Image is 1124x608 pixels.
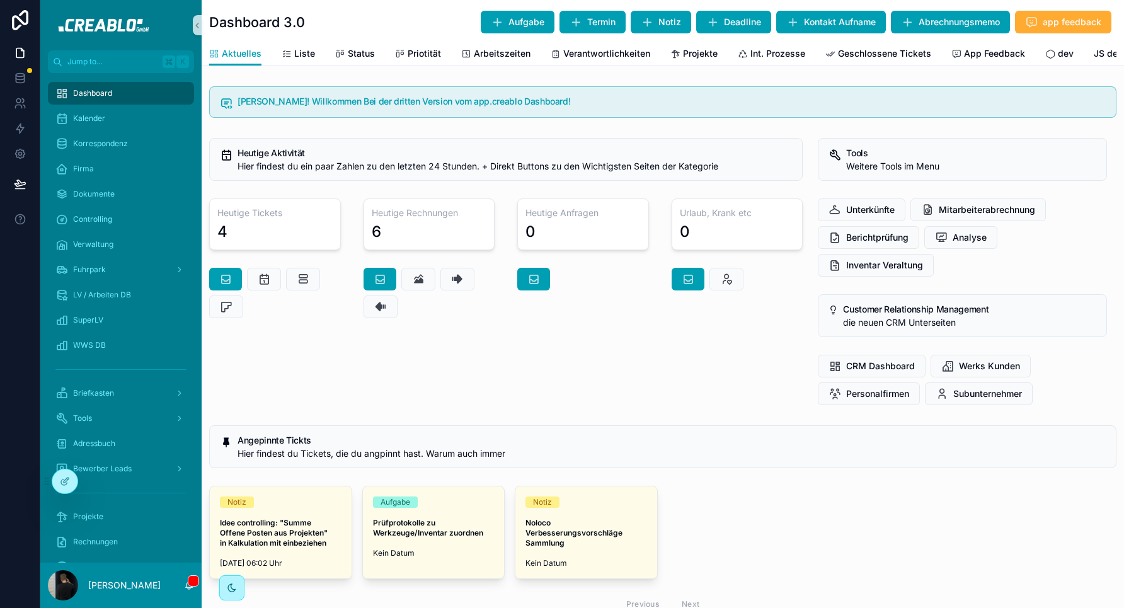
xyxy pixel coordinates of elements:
a: NotizNoloco Verbesserungsvorschläge SammlungKein Datum [515,486,658,579]
span: Controlling [73,214,112,224]
p: [PERSON_NAME] [88,579,161,592]
button: Personalfirmen [818,382,920,405]
span: Personalfirmen [846,387,909,400]
div: Notiz [227,496,246,508]
h5: Tools [846,149,1096,158]
span: Berichte [73,562,103,572]
span: Aktuelles [222,47,261,60]
h3: Heutige Rechnungen [372,207,487,219]
a: SuperLV [48,309,194,331]
span: Geschlossene Tickets [838,47,931,60]
button: Kontakt Aufname [776,11,886,33]
button: Termin [559,11,626,33]
span: Kontakt Aufname [804,16,876,28]
span: Dashboard [73,88,112,98]
span: App Feedback [964,47,1025,60]
span: WWS DB [73,340,106,350]
span: Int. Prozesse [750,47,805,60]
span: Projekte [683,47,718,60]
button: Mitarbeiterabrechnung [910,198,1046,221]
button: Abrechnungsmemo [891,11,1010,33]
span: LV / Arbeiten DB [73,290,131,300]
a: Tools [48,407,194,430]
a: Dashboard [48,82,194,105]
a: Dokumente [48,183,194,205]
span: Rechnungen [73,537,118,547]
span: Aufgabe [508,16,544,28]
div: Weitere Tools im Menu [846,160,1096,173]
span: dev [1058,47,1074,60]
span: Liste [294,47,315,60]
a: Geschlossene Tickets [825,42,931,67]
a: Liste [282,42,315,67]
h5: Heutige Aktivität [238,149,792,158]
span: Deadline [724,16,761,28]
a: dev [1045,42,1074,67]
div: Notiz [533,496,552,508]
h5: Angepinnte Tickts [238,436,1106,445]
span: Termin [587,16,616,28]
span: Kalender [73,113,105,123]
a: Projekte [670,42,718,67]
span: Hier findest du Tickets, die du angpinnt hast. Warum auch immer [238,448,505,459]
span: CRM Dashboard [846,360,915,372]
span: [DATE] 06:02 Uhr [220,558,341,568]
span: Firma [73,164,94,174]
a: LV / Arbeiten DB [48,284,194,306]
h5: Moin Jasper! Willkommen Bei der dritten Version vom app.creablo Dashboard! [238,97,1106,106]
span: Jump to... [67,57,158,67]
span: Abrechnungsmemo [919,16,1000,28]
a: Int. Prozesse [738,42,805,67]
a: Projekte [48,505,194,528]
span: Verantwortlichkeiten [563,47,650,60]
div: Aufgabe [381,496,410,508]
div: 0 [525,222,536,242]
span: Briefkasten [73,388,114,398]
button: Berichtprüfung [818,226,919,249]
span: Adressbuch [73,439,115,449]
a: AufgabePrüfprotokolle zu Werkzeuge/Inventar zuordnenKein Datum [362,486,505,579]
button: Notiz [631,11,691,33]
a: WWS DB [48,334,194,357]
span: Arbeitszeiten [474,47,530,60]
span: Bewerber Leads [73,464,132,474]
a: Korrespondenz [48,132,194,155]
span: app feedback [1043,16,1101,28]
a: App Feedback [951,42,1025,67]
strong: Noloco Verbesserungsvorschläge Sammlung [525,518,624,548]
div: Hier findest du ein paar Zahlen zu den letzten 24 Stunden. + Direkt Buttons zu den Wichtigsten Se... [238,160,792,173]
div: scrollable content [40,73,202,563]
a: Fuhrpark [48,258,194,281]
span: K [178,57,188,67]
span: Dokumente [73,189,115,199]
h1: Dashboard 3.0 [209,13,305,31]
strong: Prüfprotokolle zu Werkzeuge/Inventar zuordnen [373,518,483,537]
span: Tools [73,413,92,423]
button: app feedback [1015,11,1111,33]
button: CRM Dashboard [818,355,926,377]
a: Status [335,42,375,67]
span: Projekte [73,512,103,522]
a: Verwaltung [48,233,194,256]
h5: Customer Relationship Management [843,305,1096,314]
span: Weitere Tools im Menu [846,161,939,171]
a: Bewerber Leads [48,457,194,480]
a: Priotität [395,42,441,67]
a: Adressbuch [48,432,194,455]
button: Unterkünfte [818,198,905,221]
span: Notiz [658,16,681,28]
a: Arbeitszeiten [461,42,530,67]
button: Inventar Veraltung [818,254,934,277]
button: Deadline [696,11,771,33]
a: Kalender [48,107,194,130]
div: 4 [217,222,227,242]
a: Berichte [48,556,194,578]
button: Analyse [924,226,997,249]
a: Briefkasten [48,382,194,404]
div: die neuen CRM Unterseiten [843,316,1096,329]
a: Verantwortlichkeiten [551,42,650,67]
a: Controlling [48,208,194,231]
button: Werks Kunden [931,355,1031,377]
a: Rechnungen [48,531,194,553]
span: Kein Datum [525,558,647,568]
